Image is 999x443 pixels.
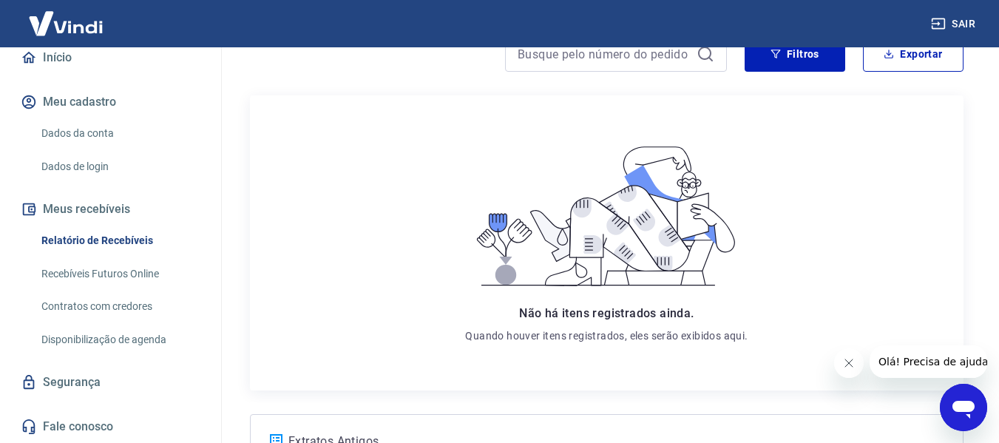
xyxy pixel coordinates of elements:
button: Meu cadastro [18,86,203,118]
p: Quando houver itens registrados, eles serão exibidos aqui. [465,328,748,343]
a: Segurança [18,366,203,399]
span: Não há itens registrados ainda. [519,306,694,320]
span: Olá! Precisa de ajuda? [9,10,124,22]
iframe: Mensagem da empresa [870,345,987,378]
button: Meus recebíveis [18,193,203,226]
button: Exportar [863,36,964,72]
a: Disponibilização de agenda [35,325,203,355]
a: Recebíveis Futuros Online [35,259,203,289]
a: Dados da conta [35,118,203,149]
iframe: Fechar mensagem [834,348,864,378]
iframe: Botão para abrir a janela de mensagens [940,384,987,431]
a: Dados de login [35,152,203,182]
a: Relatório de Recebíveis [35,226,203,256]
a: Início [18,41,203,74]
button: Sair [928,10,981,38]
img: Vindi [18,1,114,46]
input: Busque pelo número do pedido [518,43,691,65]
a: Contratos com credores [35,291,203,322]
button: Filtros [745,36,845,72]
a: Fale conosco [18,410,203,443]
